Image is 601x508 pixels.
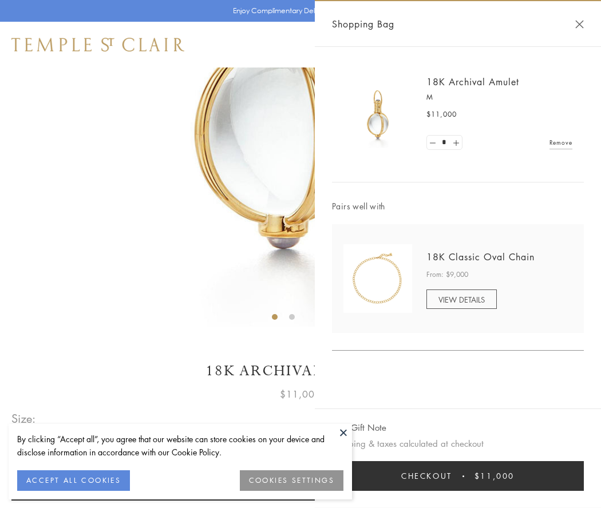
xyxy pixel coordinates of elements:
[11,361,590,381] h1: 18K Archival Amulet
[11,409,37,428] span: Size:
[426,92,572,103] p: M
[332,436,584,451] p: Shipping & taxes calculated at checkout
[450,136,461,150] a: Set quantity to 2
[332,461,584,491] button: Checkout $11,000
[332,200,584,213] span: Pairs well with
[332,17,394,31] span: Shopping Bag
[475,470,515,482] span: $11,000
[17,470,130,491] button: ACCEPT ALL COOKIES
[17,432,343,459] div: By clicking “Accept all”, you agree that our website can store cookies on your device and disclos...
[240,470,343,491] button: COOKIES SETTINGS
[549,136,572,149] a: Remove
[426,269,468,280] span: From: $9,000
[426,289,497,309] a: VIEW DETAILS
[233,5,363,17] p: Enjoy Complimentary Delivery & Returns
[332,420,386,435] button: Add Gift Note
[343,80,412,149] img: 18K Archival Amulet
[426,76,519,88] a: 18K Archival Amulet
[426,109,457,120] span: $11,000
[427,136,438,150] a: Set quantity to 0
[280,387,321,402] span: $11,000
[343,244,412,313] img: N88865-OV18
[11,38,184,51] img: Temple St. Clair
[401,470,452,482] span: Checkout
[575,20,584,29] button: Close Shopping Bag
[438,294,485,305] span: VIEW DETAILS
[426,251,535,263] a: 18K Classic Oval Chain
